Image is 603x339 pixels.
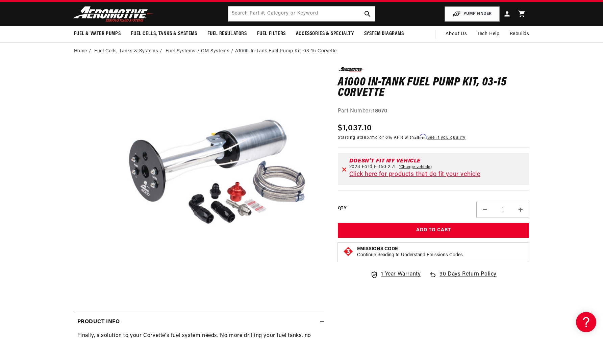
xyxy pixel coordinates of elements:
[257,30,286,37] span: Fuel Filters
[338,134,466,141] p: Starting at /mo or 0% APR with .
[349,164,397,170] span: 2023 Ford F-150 2.7L
[235,48,337,55] li: A1000 In-Tank Fuel Pump Kit, 03-15 Corvette
[77,318,120,327] h2: Product Info
[370,270,421,279] a: 1 Year Warranty
[427,136,466,140] a: See if you qualify - Learn more about Affirm Financing (opens in modal)
[74,312,324,332] summary: Product Info
[74,48,529,55] nav: breadcrumbs
[252,26,291,42] summary: Fuel Filters
[338,122,372,134] span: $1,037.10
[349,158,525,164] div: Doesn't fit my vehicle
[381,270,421,279] span: 1 Year Warranty
[373,108,387,114] strong: 18670
[472,26,504,42] summary: Tech Help
[202,26,252,42] summary: Fuel Regulators
[228,6,375,21] input: Search by Part Number, Category or Keyword
[357,252,463,258] p: Continue Reading to Understand Emissions Codes
[338,206,346,211] label: QTY
[74,67,324,298] media-gallery: Gallery Viewer
[207,30,247,37] span: Fuel Regulators
[505,26,534,42] summary: Rebuilds
[291,26,359,42] summary: Accessories & Specialty
[364,30,404,37] span: System Diagrams
[201,48,235,55] li: GM Systems
[338,107,529,116] div: Part Number:
[126,26,202,42] summary: Fuel Cells, Tanks & Systems
[343,246,354,257] img: Emissions code
[131,30,197,37] span: Fuel Cells, Tanks & Systems
[445,6,500,22] button: PUMP FINDER
[477,30,499,38] span: Tech Help
[357,246,463,258] button: Emissions CodeContinue Reading to Understand Emissions Codes
[74,48,87,55] a: Home
[361,136,369,140] span: $65
[439,270,497,286] span: 90 Days Return Policy
[338,223,529,238] button: Add to Cart
[338,77,529,99] h1: A1000 In-Tank Fuel Pump Kit, 03-15 Corvette
[510,30,529,38] span: Rebuilds
[414,134,426,139] span: Affirm
[349,172,480,178] a: Click here for products that do fit your vehicle
[94,48,164,55] li: Fuel Cells, Tanks & Systems
[71,6,156,22] img: Aeromotive
[429,270,497,286] a: 90 Days Return Policy
[399,164,432,170] a: Change vehicle
[359,26,409,42] summary: System Diagrams
[166,48,196,55] a: Fuel Systems
[296,30,354,37] span: Accessories & Specialty
[69,26,126,42] summary: Fuel & Water Pumps
[441,26,472,42] a: About Us
[360,6,375,21] button: search button
[357,246,398,252] strong: Emissions Code
[446,31,467,36] span: About Us
[74,30,121,37] span: Fuel & Water Pumps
